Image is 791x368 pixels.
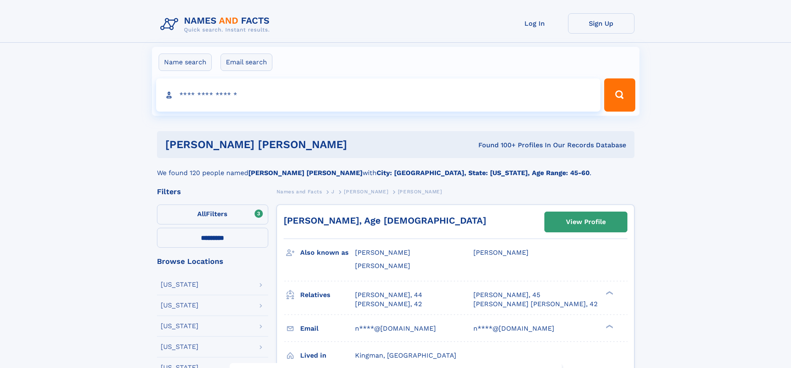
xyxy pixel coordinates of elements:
[156,78,601,112] input: search input
[157,205,268,224] label: Filters
[161,344,198,350] div: [US_STATE]
[355,262,410,270] span: [PERSON_NAME]
[398,189,442,195] span: [PERSON_NAME]
[248,169,362,177] b: [PERSON_NAME] [PERSON_NAME]
[159,54,212,71] label: Name search
[473,300,598,309] a: [PERSON_NAME] [PERSON_NAME], 42
[300,322,355,336] h3: Email
[355,351,456,359] span: Kingman, [GEOGRAPHIC_DATA]
[502,13,568,34] a: Log In
[473,290,540,300] a: [PERSON_NAME], 45
[277,186,322,197] a: Names and Facts
[165,139,413,150] h1: [PERSON_NAME] [PERSON_NAME]
[161,302,198,309] div: [US_STATE]
[300,246,355,260] h3: Also known as
[284,215,486,226] a: [PERSON_NAME], Age [DEMOGRAPHIC_DATA]
[157,258,268,265] div: Browse Locations
[197,210,206,218] span: All
[300,288,355,302] h3: Relatives
[157,13,277,36] img: Logo Names and Facts
[604,78,635,112] button: Search Button
[220,54,272,71] label: Email search
[355,249,410,256] span: [PERSON_NAME]
[566,212,606,232] div: View Profile
[568,13,634,34] a: Sign Up
[157,188,268,195] div: Filters
[161,323,198,329] div: [US_STATE]
[161,281,198,288] div: [US_STATE]
[355,300,422,309] a: [PERSON_NAME], 42
[300,349,355,363] h3: Lived in
[604,290,614,295] div: ❯
[377,169,590,177] b: City: [GEOGRAPHIC_DATA], State: [US_STATE], Age Range: 45-60
[331,189,335,195] span: J
[413,141,626,150] div: Found 100+ Profiles In Our Records Database
[344,189,388,195] span: [PERSON_NAME]
[331,186,335,197] a: J
[157,158,634,178] div: We found 120 people named with .
[604,324,614,329] div: ❯
[545,212,627,232] a: View Profile
[473,249,529,256] span: [PERSON_NAME]
[344,186,388,197] a: [PERSON_NAME]
[355,290,422,300] a: [PERSON_NAME], 44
